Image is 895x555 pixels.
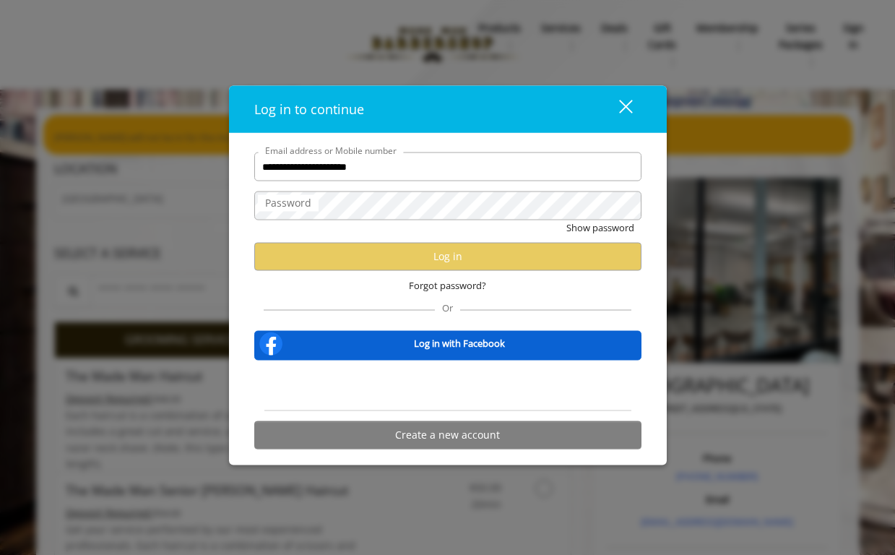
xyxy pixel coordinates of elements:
[258,195,319,211] label: Password
[256,329,285,358] img: facebook-logo
[414,336,505,351] b: Log in with Facebook
[258,144,404,158] label: Email address or Mobile number
[254,243,641,271] button: Log in
[592,95,641,124] button: close dialog
[254,152,641,181] input: Email address or Mobile number
[602,98,631,120] div: close dialog
[254,100,364,118] span: Log in to continue
[254,421,641,449] button: Create a new account
[409,278,486,293] span: Forgot password?
[254,192,641,220] input: Password
[566,220,634,236] button: Show password
[361,369,535,401] iframe: Sign in with Google Button
[435,301,460,314] span: Or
